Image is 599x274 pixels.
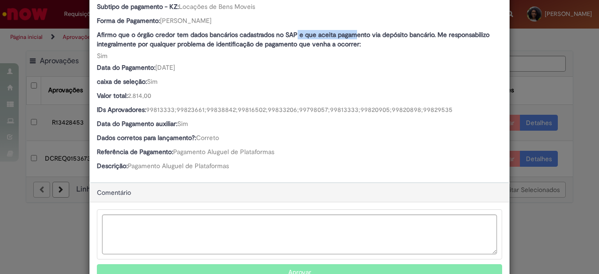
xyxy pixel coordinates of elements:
b: Valor total: [97,91,128,100]
b: Dados corretos para lançamento?: [97,133,196,142]
span: Pagamento Aluguel de Plataformas [128,162,229,170]
span: Sim [147,77,158,86]
span: Sim [97,52,108,60]
b: Forma de Pagamento: [97,16,160,25]
span: 99813333;99823661;99838842;99816502;99833206;99798057;99813333;99820905;99820898;99829535 [146,105,453,114]
span: 2.814,00 [128,91,151,100]
b: Data do Pagamento: [97,63,155,72]
span: Pagamento Aluguel de Plataformas [173,148,274,156]
span: Sim [177,119,188,128]
b: caixa de seleção: [97,77,147,86]
b: Referência de Pagamento: [97,148,173,156]
span: [PERSON_NAME] [160,16,212,25]
b: Afirmo que o órgão credor tem dados bancários cadastrados no SAP e que aceita pagamento via depós... [97,30,489,48]
span: Comentário [97,188,131,197]
span: Locações de Bens Moveis [179,2,255,11]
b: IDs Aprovadores: [97,105,146,114]
b: Subtipo de pagamento - KZ: [97,2,179,11]
b: Data do Pagamento auxiliar: [97,119,177,128]
b: Descrição: [97,162,128,170]
span: Correto [196,133,219,142]
span: [DATE] [155,63,175,72]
